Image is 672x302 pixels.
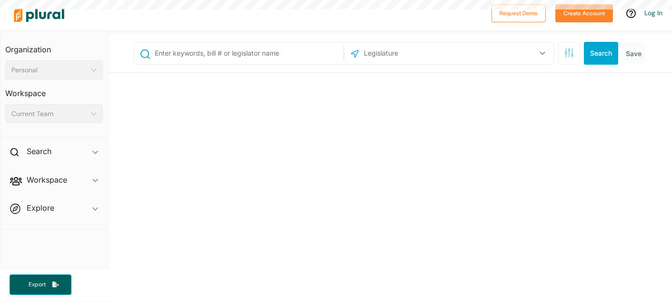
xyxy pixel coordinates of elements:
[154,44,341,62] input: Enter keywords, bill # or legislator name
[11,65,87,75] div: Personal
[491,4,546,22] button: Request Demo
[5,36,103,57] h3: Organization
[564,48,574,56] span: Search Filters
[555,8,613,18] a: Create Account
[5,79,103,100] h3: Workspace
[644,9,662,17] a: Log In
[584,42,618,65] button: Search
[622,42,645,65] button: Save
[27,146,51,156] h2: Search
[22,281,52,289] span: Export
[10,274,71,295] button: Export
[11,109,87,119] div: Current Team
[555,4,613,22] button: Create Account
[491,8,546,18] a: Request Demo
[363,44,465,62] input: Legislature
